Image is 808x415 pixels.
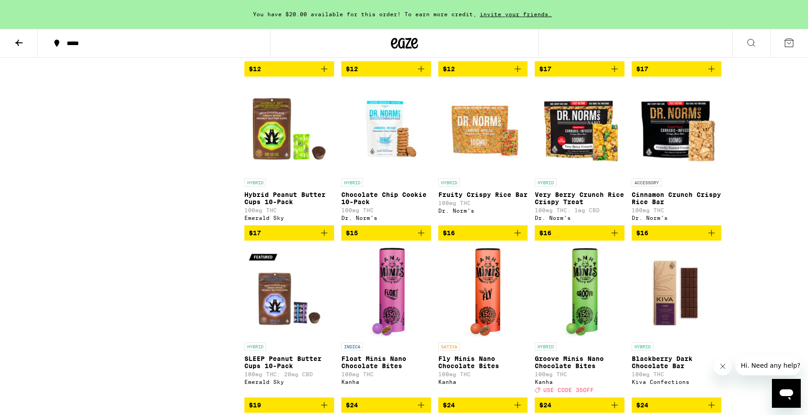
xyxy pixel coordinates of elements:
p: 100mg THC [535,371,624,377]
img: Dr. Norm's - Very Berry Crunch Rice Crispy Treat [535,84,624,174]
a: Open page for Fly Minis Nano Chocolate Bites from Kanha [438,248,528,397]
button: Add to bag [438,61,528,77]
a: Open page for Chocolate Chip Cookie 10-Pack from Dr. Norm's [341,84,431,225]
button: Add to bag [535,225,624,241]
p: 100mg THC [632,371,721,377]
img: Kanha - Float Minis Nano Chocolate Bites [367,248,405,338]
p: HYBRID [244,178,266,187]
iframe: Button to launch messaging window [772,379,801,408]
div: Dr. Norm's [438,208,528,214]
p: 100mg THC: 20mg CBD [244,371,334,377]
span: $17 [249,229,261,237]
a: Open page for Hybrid Peanut Butter Cups 10-Pack from Emerald Sky [244,84,334,225]
p: ACCESSORY [632,178,661,187]
img: Emerald Sky - Hybrid Peanut Butter Cups 10-Pack [244,84,334,174]
p: 100mg THC [244,207,334,213]
button: Add to bag [341,61,431,77]
span: $17 [539,65,551,73]
p: Chocolate Chip Cookie 10-Pack [341,191,431,205]
span: $12 [346,65,358,73]
a: Open page for Groove Minis Nano Chocolate Bites from Kanha [535,248,624,397]
span: $16 [539,229,551,237]
div: Emerald Sky [244,215,334,221]
button: Add to bag [341,225,431,241]
p: Fruity Crispy Rice Bar [438,191,528,198]
p: Cinnamon Crunch Crispy Rice Bar [632,191,721,205]
p: INDICA [341,342,363,351]
span: invite your friends. [477,11,555,17]
div: Dr. Norm's [535,215,624,221]
img: Kanha - Groove Minis Nano Chocolate Bites [562,248,598,338]
p: Very Berry Crunch Rice Crispy Treat [535,191,624,205]
span: $17 [636,65,648,73]
p: HYBRID [535,178,556,187]
a: Open page for Float Minis Nano Chocolate Bites from Kanha [341,248,431,397]
img: Kiva Confections - Blackberry Dark Chocolate Bar [632,248,721,338]
p: HYBRID [438,178,460,187]
span: $24 [346,401,358,409]
iframe: Message from company [735,356,801,375]
div: Dr. Norm's [632,215,721,221]
button: Add to bag [632,225,721,241]
p: 100mg THC [438,200,528,206]
p: 100mg THC: 1mg CBD [535,207,624,213]
button: Add to bag [438,397,528,413]
a: Open page for Cinnamon Crunch Crispy Rice Bar from Dr. Norm's [632,84,721,225]
div: Kanha [438,379,528,385]
a: Open page for SLEEP Peanut Butter Cups 10-Pack from Emerald Sky [244,248,334,397]
button: Add to bag [632,61,721,77]
button: Add to bag [244,225,334,241]
span: $24 [539,401,551,409]
button: Add to bag [535,61,624,77]
p: 100mg THC [438,371,528,377]
button: Add to bag [341,397,431,413]
span: $12 [249,65,261,73]
p: Fly Minis Nano Chocolate Bites [438,355,528,369]
div: Kiva Confections [632,379,721,385]
button: Add to bag [244,397,334,413]
img: Emerald Sky - SLEEP Peanut Butter Cups 10-Pack [244,248,334,338]
p: 100mg THC [341,371,431,377]
span: $15 [346,229,358,237]
p: HYBRID [341,178,363,187]
p: 100mg THC [341,207,431,213]
img: Kanha - Fly Minis Nano Chocolate Bites [465,248,500,338]
span: You have $20.00 available for this order! To earn more credit, [253,11,477,17]
img: Dr. Norm's - Fruity Crispy Rice Bar [438,84,528,174]
span: $24 [443,401,455,409]
p: SATIVA [438,342,460,351]
span: USE CODE 35OFF [543,387,594,393]
p: SLEEP Peanut Butter Cups 10-Pack [244,355,334,369]
p: Hybrid Peanut Butter Cups 10-Pack [244,191,334,205]
p: 100mg THC [632,207,721,213]
p: HYBRID [632,342,653,351]
a: Open page for Fruity Crispy Rice Bar from Dr. Norm's [438,84,528,225]
p: Blackberry Dark Chocolate Bar [632,355,721,369]
span: $24 [636,401,648,409]
p: Groove Minis Nano Chocolate Bites [535,355,624,369]
button: Add to bag [438,225,528,241]
div: Emerald Sky [244,379,334,385]
button: Add to bag [244,61,334,77]
div: Kanha [535,379,624,385]
button: Add to bag [632,397,721,413]
span: $16 [443,229,455,237]
p: HYBRID [535,342,556,351]
p: Float Minis Nano Chocolate Bites [341,355,431,369]
a: Open page for Very Berry Crunch Rice Crispy Treat from Dr. Norm's [535,84,624,225]
div: Kanha [341,379,431,385]
iframe: Close message [714,357,732,375]
div: Dr. Norm's [341,215,431,221]
span: $12 [443,65,455,73]
a: Open page for Blackberry Dark Chocolate Bar from Kiva Confections [632,248,721,397]
span: $16 [636,229,648,237]
img: Dr. Norm's - Chocolate Chip Cookie 10-Pack [341,84,431,174]
p: HYBRID [244,342,266,351]
button: Add to bag [535,397,624,413]
span: $19 [249,401,261,409]
img: Dr. Norm's - Cinnamon Crunch Crispy Rice Bar [632,84,721,174]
